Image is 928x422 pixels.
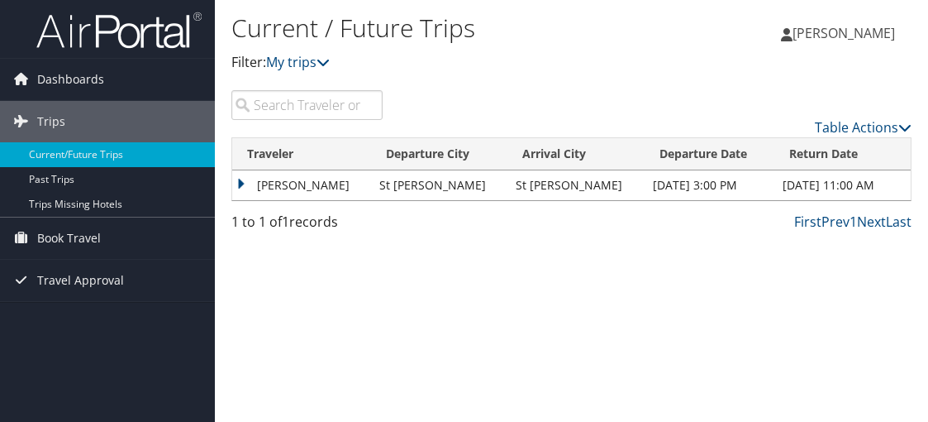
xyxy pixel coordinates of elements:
[781,8,911,58] a: [PERSON_NAME]
[37,218,101,259] span: Book Travel
[645,138,774,170] th: Departure Date: activate to sort column descending
[849,213,857,231] a: 1
[821,213,849,231] a: Prev
[37,59,104,100] span: Dashboards
[231,90,383,120] input: Search Traveler or Arrival City
[507,170,644,200] td: St [PERSON_NAME]
[37,260,124,301] span: Travel Approval
[371,170,507,200] td: St [PERSON_NAME]
[231,212,383,240] div: 1 to 1 of records
[232,170,371,200] td: [PERSON_NAME]
[36,11,202,50] img: airportal-logo.png
[37,101,65,142] span: Trips
[857,213,886,231] a: Next
[282,213,289,231] span: 1
[792,24,895,42] span: [PERSON_NAME]
[371,138,507,170] th: Departure City: activate to sort column ascending
[232,138,371,170] th: Traveler: activate to sort column ascending
[774,138,911,170] th: Return Date: activate to sort column ascending
[231,11,685,46] h1: Current / Future Trips
[645,170,774,200] td: [DATE] 3:00 PM
[774,170,911,200] td: [DATE] 11:00 AM
[231,52,685,74] p: Filter:
[886,213,911,231] a: Last
[815,118,911,137] a: Table Actions
[794,213,821,231] a: First
[266,53,330,71] a: My trips
[507,138,644,170] th: Arrival City: activate to sort column ascending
